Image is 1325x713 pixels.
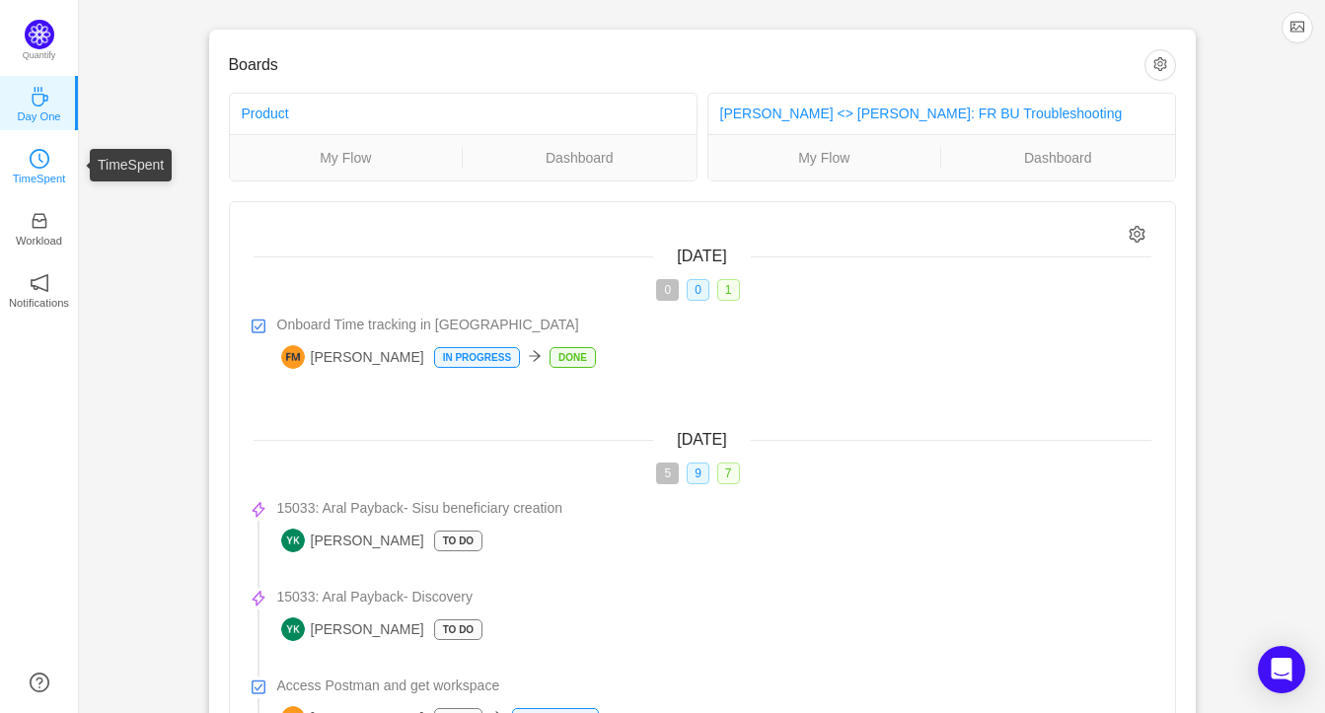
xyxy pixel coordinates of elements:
[9,294,69,312] p: Notifications
[281,617,424,641] span: [PERSON_NAME]
[677,248,726,264] span: [DATE]
[30,273,49,293] i: icon: notification
[30,673,49,692] a: icon: question-circle
[281,617,305,641] img: YK
[30,217,49,237] a: icon: inboxWorkload
[281,345,424,369] span: [PERSON_NAME]
[1144,49,1176,81] button: icon: setting
[677,431,726,448] span: [DATE]
[656,279,679,301] span: 0
[1258,646,1305,693] div: Open Intercom Messenger
[25,20,54,49] img: Quantify
[30,279,49,299] a: icon: notificationNotifications
[30,87,49,107] i: icon: coffee
[528,349,542,363] i: icon: arrow-right
[435,620,481,639] p: To Do
[281,529,424,552] span: [PERSON_NAME]
[229,55,1144,75] h3: Boards
[687,279,709,301] span: 0
[277,676,1151,696] a: Access Postman and get workspace
[277,498,1151,519] a: 15033: Aral Payback- Sisu beneficiary creation
[551,348,595,367] p: Done
[242,106,289,121] a: Product
[717,463,740,484] span: 7
[717,279,740,301] span: 1
[463,147,697,169] a: Dashboard
[708,147,941,169] a: My Flow
[281,529,305,552] img: YK
[1129,226,1145,243] i: icon: setting
[687,463,709,484] span: 9
[277,315,1151,335] a: Onboard Time tracking in [GEOGRAPHIC_DATA]
[277,498,563,519] span: 15033: Aral Payback- Sisu beneficiary creation
[281,345,305,369] img: FM
[941,147,1175,169] a: Dashboard
[277,315,579,335] span: Onboard Time tracking in [GEOGRAPHIC_DATA]
[230,147,463,169] a: My Flow
[30,211,49,231] i: icon: inbox
[30,155,49,175] a: icon: clock-circleTimeSpent
[277,587,1151,607] a: 15033: Aral Payback- Discovery
[720,106,1123,121] a: [PERSON_NAME] <> [PERSON_NAME]: FR BU Troubleshooting
[16,232,62,250] p: Workload
[656,463,679,484] span: 5
[277,676,500,696] span: Access Postman and get workspace
[17,107,60,125] p: Day One
[435,532,481,550] p: To Do
[277,587,473,607] span: 15033: Aral Payback- Discovery
[13,170,66,187] p: TimeSpent
[30,149,49,169] i: icon: clock-circle
[23,49,56,63] p: Quantify
[30,93,49,112] a: icon: coffeeDay One
[1282,12,1313,43] button: icon: picture
[435,348,519,367] p: In Progress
